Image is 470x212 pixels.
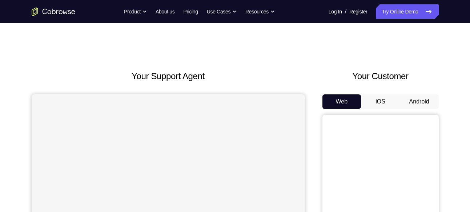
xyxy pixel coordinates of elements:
[183,4,198,19] a: Pricing
[156,4,174,19] a: About us
[32,70,305,83] h2: Your Support Agent
[376,4,438,19] a: Try Online Demo
[124,4,147,19] button: Product
[322,70,439,83] h2: Your Customer
[32,7,75,16] a: Go to the home page
[329,4,342,19] a: Log In
[245,4,275,19] button: Resources
[345,7,346,16] span: /
[207,4,237,19] button: Use Cases
[322,94,361,109] button: Web
[400,94,439,109] button: Android
[349,4,367,19] a: Register
[361,94,400,109] button: iOS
